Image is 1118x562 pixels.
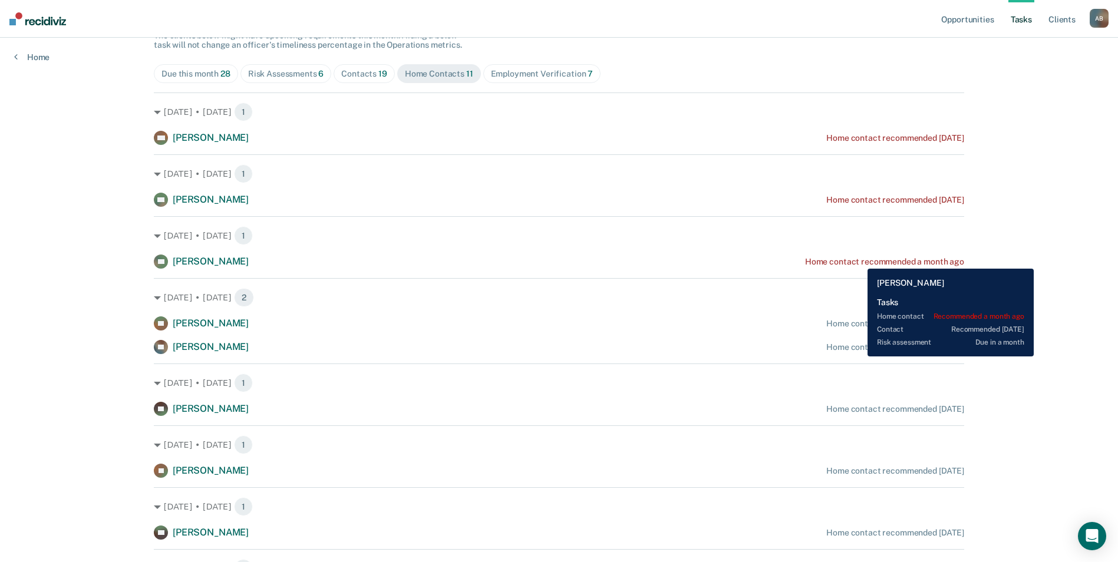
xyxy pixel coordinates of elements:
span: 1 [234,497,253,516]
div: [DATE] • [DATE] 1 [154,373,964,392]
span: 11 [466,69,473,78]
span: 7 [588,69,593,78]
span: The clients below might have upcoming requirements this month. Hiding a below task will not chang... [154,31,462,50]
div: Contacts [341,69,387,79]
span: 1 [234,164,253,183]
span: [PERSON_NAME] [173,318,249,329]
a: Home [14,52,50,62]
span: 2 [234,288,254,307]
div: Home contact recommended [DATE] [826,466,964,476]
div: Home contact recommended [DATE] [826,195,964,205]
div: Home contact recommended a month ago [805,257,964,267]
div: Home Contacts [405,69,473,79]
div: Home contact recommended [DATE] [826,342,964,352]
div: [DATE] • [DATE] 1 [154,435,964,454]
div: [DATE] • [DATE] 1 [154,497,964,516]
span: [PERSON_NAME] [173,527,249,538]
div: Risk Assessments [248,69,324,79]
button: AB [1090,9,1109,28]
img: Recidiviz [9,12,66,25]
span: [PERSON_NAME] [173,403,249,414]
span: 1 [234,103,253,121]
span: [PERSON_NAME] [173,465,249,476]
div: [DATE] • [DATE] 2 [154,288,964,307]
div: Open Intercom Messenger [1078,522,1106,550]
span: 19 [378,69,387,78]
span: 1 [234,373,253,392]
div: [DATE] • [DATE] 1 [154,164,964,183]
div: Home contact recommended [DATE] [826,319,964,329]
span: [PERSON_NAME] [173,194,249,205]
div: Employment Verification [491,69,593,79]
div: Due this month [161,69,230,79]
div: [DATE] • [DATE] 1 [154,103,964,121]
div: Home contact recommended [DATE] [826,528,964,538]
span: 1 [234,435,253,454]
div: [DATE] • [DATE] 1 [154,226,964,245]
div: Home contact recommended [DATE] [826,404,964,414]
span: 1 [234,226,253,245]
span: [PERSON_NAME] [173,341,249,352]
div: Home contact recommended [DATE] [826,133,964,143]
div: A B [1090,9,1109,28]
span: 28 [220,69,230,78]
span: 6 [318,69,324,78]
span: [PERSON_NAME] [173,256,249,267]
span: [PERSON_NAME] [173,132,249,143]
